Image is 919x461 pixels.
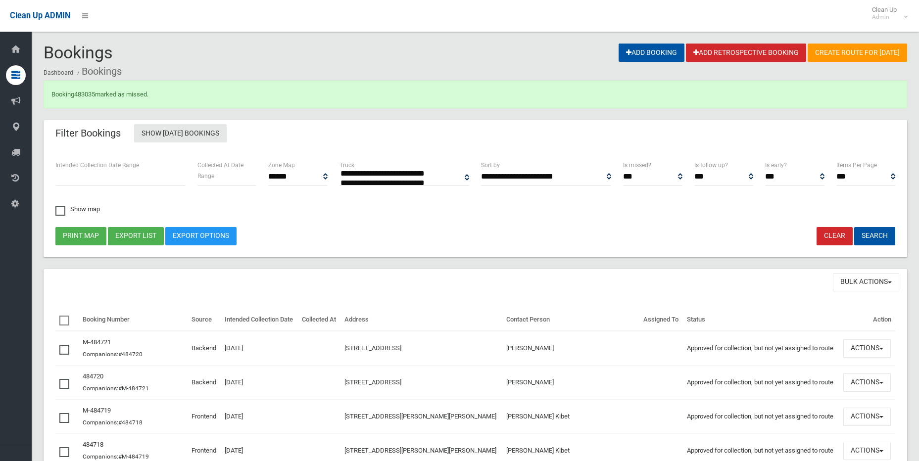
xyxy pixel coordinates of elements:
[118,351,143,358] a: #484720
[188,331,221,366] td: Backend
[75,62,122,81] li: Bookings
[683,366,839,400] td: Approved for collection, but not yet assigned to route
[83,372,103,380] a: 484720
[344,447,496,454] a: [STREET_ADDRESS][PERSON_NAME][PERSON_NAME]
[843,442,891,460] button: Actions
[79,309,188,331] th: Booking Number
[165,227,237,245] a: Export Options
[83,351,144,358] small: Companions:
[44,124,133,143] header: Filter Bookings
[221,331,298,366] td: [DATE]
[833,273,899,291] button: Bulk Actions
[118,419,143,426] a: #484718
[808,44,907,62] a: Create route for [DATE]
[10,11,70,20] span: Clean Up ADMIN
[134,124,227,142] a: Show [DATE] Bookings
[639,309,683,331] th: Assigned To
[683,309,839,331] th: Status
[118,453,149,460] a: #M-484719
[339,160,354,171] label: Truck
[817,227,853,245] a: Clear
[298,309,340,331] th: Collected At
[83,453,150,460] small: Companions:
[344,413,496,420] a: [STREET_ADDRESS][PERSON_NAME][PERSON_NAME]
[188,366,221,400] td: Backend
[74,91,95,98] a: 483035
[683,400,839,434] td: Approved for collection, but not yet assigned to route
[686,44,806,62] a: Add Retrospective Booking
[221,309,298,331] th: Intended Collection Date
[502,309,639,331] th: Contact Person
[44,81,907,108] div: Booking marked as missed.
[83,441,103,448] a: 484718
[854,227,895,245] button: Search
[44,69,73,76] a: Dashboard
[843,408,891,426] button: Actions
[683,331,839,366] td: Approved for collection, but not yet assigned to route
[843,373,891,392] button: Actions
[872,13,897,21] small: Admin
[619,44,684,62] a: Add Booking
[55,206,100,212] span: Show map
[118,385,149,392] a: #M-484721
[340,309,502,331] th: Address
[55,227,106,245] button: Print map
[221,400,298,434] td: [DATE]
[843,339,891,358] button: Actions
[44,43,113,62] span: Bookings
[108,227,164,245] button: Export list
[83,419,144,426] small: Companions:
[83,338,111,346] a: M-484721
[188,309,221,331] th: Source
[502,331,639,366] td: [PERSON_NAME]
[839,309,895,331] th: Action
[344,344,401,352] a: [STREET_ADDRESS]
[867,6,907,21] span: Clean Up
[344,378,401,386] a: [STREET_ADDRESS]
[221,366,298,400] td: [DATE]
[188,400,221,434] td: Frontend
[502,366,639,400] td: [PERSON_NAME]
[502,400,639,434] td: [PERSON_NAME] Kibet
[83,385,150,392] small: Companions:
[83,407,111,414] a: M-484719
